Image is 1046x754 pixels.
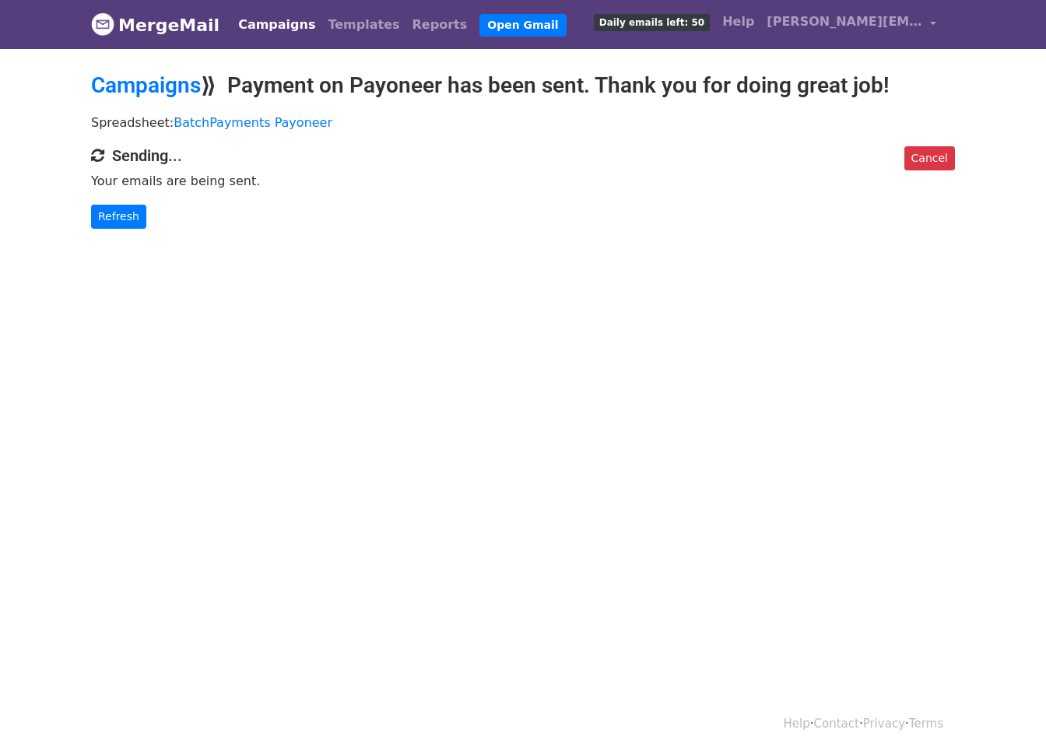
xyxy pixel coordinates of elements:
span: Daily emails left: 50 [594,14,710,31]
a: Cancel [904,146,955,170]
h4: Sending... [91,146,955,165]
a: Open Gmail [479,14,566,37]
span: [PERSON_NAME][EMAIL_ADDRESS][DOMAIN_NAME] [767,12,922,31]
h2: ⟫ Payment on Payoneer has been sent. Thank you for doing great job! [91,72,955,99]
a: Reports [406,9,474,40]
a: MergeMail [91,9,219,41]
a: Help [784,717,810,731]
p: Spreadsheet: [91,114,955,131]
p: Your emails are being sent. [91,173,955,189]
a: Campaigns [232,9,321,40]
a: Privacy [863,717,905,731]
img: MergeMail logo [91,12,114,36]
a: Campaigns [91,72,201,98]
a: Templates [321,9,405,40]
a: BatchPayments Payoneer [174,115,332,130]
a: [PERSON_NAME][EMAIL_ADDRESS][DOMAIN_NAME] [760,6,942,43]
a: Help [716,6,760,37]
a: Contact [814,717,859,731]
a: Daily emails left: 50 [588,6,716,37]
a: Refresh [91,205,146,229]
a: Terms [909,717,943,731]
